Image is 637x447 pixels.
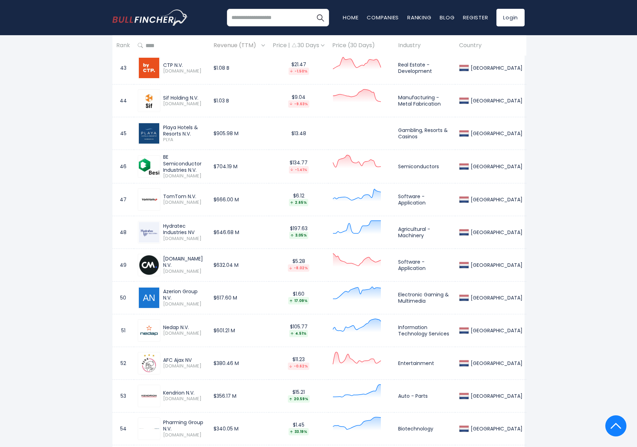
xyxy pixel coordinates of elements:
[469,229,522,235] div: [GEOGRAPHIC_DATA]
[273,422,324,435] div: $1.45
[139,123,159,144] img: PLYA.png
[273,61,324,75] div: $21.47
[394,183,455,216] td: Software - Application
[210,281,269,314] td: $617.60 M
[163,95,206,101] div: Sif Holding N.V.
[210,183,269,216] td: $666.00 M
[139,320,159,341] img: NEDAP.AS.png
[210,150,269,183] td: $704.19 M
[139,222,159,243] img: HYDRA.AS.png
[343,14,358,21] a: Home
[210,347,269,379] td: $380.46 M
[139,255,159,275] img: CMCOM.AS.png
[163,101,206,107] span: [DOMAIN_NAME]
[112,314,134,347] td: 51
[273,258,324,272] div: $5.28
[394,412,455,445] td: Biotechnology
[273,389,324,403] div: $15.21
[112,10,188,26] a: Go to homepage
[394,35,455,56] th: Industry
[273,42,324,49] div: Price | 30 Days
[455,35,526,56] th: Country
[394,314,455,347] td: Information Technology Services
[288,100,309,108] div: -9.63%
[394,52,455,84] td: Real Estate - Development
[288,395,310,403] div: 20.59%
[139,189,159,210] img: TOM2.AS.png
[112,35,134,56] th: Rank
[210,379,269,412] td: $356.17 M
[273,323,324,337] div: $105.77
[469,295,522,301] div: [GEOGRAPHIC_DATA]
[163,193,206,200] div: TomTom N.V.
[163,137,206,143] span: PLYA
[163,256,206,268] div: [DOMAIN_NAME] N.V.
[139,90,159,111] img: SIFG.AS.png
[469,97,522,104] div: [GEOGRAPHIC_DATA]
[210,314,269,347] td: $601.21 M
[163,200,206,206] span: [DOMAIN_NAME]
[210,412,269,445] td: $340.05 M
[163,62,206,68] div: CTP N.V.
[273,94,324,108] div: $9.04
[163,236,206,242] span: [DOMAIN_NAME]
[394,216,455,248] td: Agricultural - Machinery
[210,117,269,150] td: $905.98 M
[289,199,308,206] div: 2.65%
[328,35,394,56] th: Price (30 Days)
[163,223,206,235] div: Hydratec Industries NV
[469,426,522,432] div: [GEOGRAPHIC_DATA]
[112,248,134,281] td: 49
[367,14,399,21] a: Companies
[407,14,431,21] a: Ranking
[112,10,188,26] img: bullfincher logo
[289,166,309,174] div: -1.41%
[469,360,522,366] div: [GEOGRAPHIC_DATA]
[163,124,206,137] div: Playa Hotels & Resorts N.V.
[273,291,324,304] div: $1.60
[311,9,329,26] button: Search
[163,173,206,179] span: [DOMAIN_NAME]
[112,84,134,117] td: 44
[163,330,206,336] span: [DOMAIN_NAME]
[394,347,455,379] td: Entertainment
[112,183,134,216] td: 47
[469,393,522,399] div: [GEOGRAPHIC_DATA]
[394,117,455,150] td: Gambling, Resorts & Casinos
[496,9,525,26] a: Login
[163,390,206,396] div: Kendrion N.V.
[210,84,269,117] td: $1.03 B
[112,379,134,412] td: 53
[289,428,309,435] div: 33.19%
[163,324,206,330] div: Nedap N.V.
[139,353,159,373] img: AJAX.AS.png
[394,379,455,412] td: Auto - Parts
[163,301,206,307] span: [DOMAIN_NAME]
[288,363,309,370] div: -0.62%
[463,14,488,21] a: Register
[394,248,455,281] td: Software - Application
[139,386,159,406] img: KENDR.AS.png
[163,419,206,432] div: Pharming Group N.V.
[469,196,522,203] div: [GEOGRAPHIC_DATA]
[469,262,522,268] div: [GEOGRAPHIC_DATA]
[112,117,134,150] td: 45
[289,68,309,75] div: -1.50%
[112,216,134,248] td: 48
[163,432,206,438] span: [DOMAIN_NAME]
[273,225,324,239] div: $197.63
[210,52,269,84] td: $1.08 B
[163,154,206,173] div: BE Semiconductor Industries N.V.
[273,159,324,173] div: $134.77
[139,158,159,174] img: BESI.AS.png
[163,363,206,369] span: [DOMAIN_NAME]
[440,14,454,21] a: Blog
[163,68,206,74] span: [DOMAIN_NAME]
[112,150,134,183] td: 46
[469,65,522,71] div: [GEOGRAPHIC_DATA]
[112,52,134,84] td: 43
[210,216,269,248] td: $646.68 M
[163,269,206,275] span: [DOMAIN_NAME]
[112,347,134,379] td: 52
